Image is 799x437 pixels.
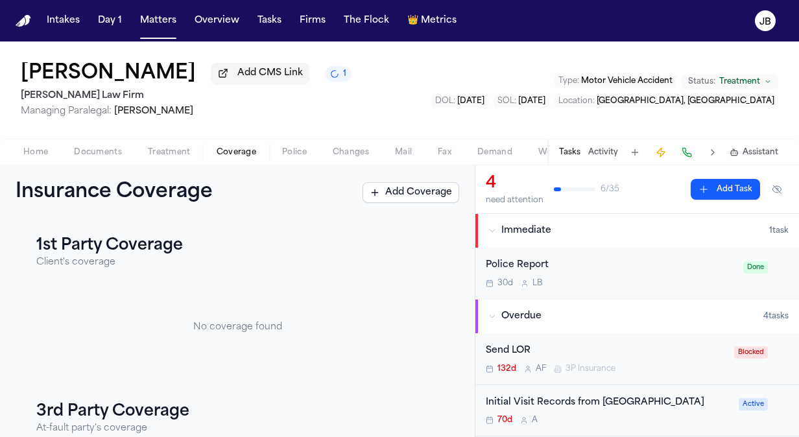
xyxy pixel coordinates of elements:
[363,182,459,203] button: Add Coverage
[93,9,127,32] button: Day 1
[566,364,615,374] span: 3P Insurance
[743,261,768,274] span: Done
[765,179,789,200] button: Hide completed tasks (⌘⇧H)
[597,97,774,105] span: [GEOGRAPHIC_DATA], [GEOGRAPHIC_DATA]
[23,147,48,158] span: Home
[343,69,346,79] span: 1
[294,9,331,32] button: Firms
[21,62,196,86] button: Edit matter name
[518,97,545,105] span: [DATE]
[486,258,735,273] div: Police Report
[339,9,394,32] button: The Flock
[719,77,760,87] span: Treatment
[581,77,673,85] span: Motor Vehicle Accident
[36,256,438,269] p: Client's coverage
[407,14,418,27] span: crown
[555,75,676,88] button: Edit Type: Motor Vehicle Accident
[282,147,307,158] span: Police
[763,311,789,322] span: 4 task s
[237,67,303,80] span: Add CMS Link
[16,15,31,27] img: Finch Logo
[559,147,580,158] button: Tasks
[438,147,451,158] span: Fax
[536,364,546,374] span: A F
[743,147,778,158] span: Assistant
[652,143,670,161] button: Create Immediate Task
[217,147,256,158] span: Coverage
[16,181,241,204] h1: Insurance Coverage
[21,62,196,86] h1: [PERSON_NAME]
[588,147,618,158] button: Activity
[497,97,516,105] span: SOL :
[477,147,512,158] span: Demand
[494,95,549,108] button: Edit SOL: 2027-04-21
[486,344,726,359] div: Send LOR
[435,97,455,105] span: DOL :
[739,398,768,410] span: Active
[759,18,771,27] text: JB
[189,9,244,32] button: Overview
[333,147,369,158] span: Changes
[36,422,438,435] p: At-fault party's coverage
[538,147,588,158] span: Workspaces
[475,214,799,248] button: Immediate1task
[36,401,438,422] h3: 3rd Party Coverage
[42,9,85,32] button: Intakes
[475,300,799,333] button: Overdue4tasks
[688,77,715,87] span: Status:
[486,396,731,410] div: Initial Visit Records from [GEOGRAPHIC_DATA]
[601,184,619,195] span: 6 / 35
[682,74,778,89] button: Change status from Treatment
[769,226,789,236] span: 1 task
[497,415,512,425] span: 70d
[678,143,696,161] button: Make a Call
[325,66,352,82] button: 1 active task
[532,415,538,425] span: A
[74,147,122,158] span: Documents
[730,147,778,158] button: Assistant
[421,14,457,27] span: Metrics
[395,147,412,158] span: Mail
[501,224,551,237] span: Immediate
[252,9,287,32] button: Tasks
[211,63,309,84] button: Add CMS Link
[691,179,760,200] button: Add Task
[486,173,543,194] div: 4
[21,88,352,104] h2: [PERSON_NAME] Law Firm
[475,333,799,385] div: Open task: Send LOR
[475,248,799,299] div: Open task: Police Report
[114,106,193,116] span: [PERSON_NAME]
[626,143,644,161] button: Add Task
[532,278,543,289] span: L B
[497,278,513,289] span: 30d
[16,15,31,27] a: Home
[457,97,484,105] span: [DATE]
[21,106,112,116] span: Managing Paralegal:
[402,9,462,32] button: crownMetrics
[555,95,778,108] button: Edit Location: Dallas, TX
[486,195,543,206] div: need attention
[148,147,191,158] span: Treatment
[558,97,595,105] span: Location :
[135,9,182,32] button: Matters
[36,321,438,334] p: No coverage found
[734,346,768,359] span: Blocked
[501,310,542,323] span: Overdue
[558,77,579,85] span: Type :
[431,95,488,108] button: Edit DOL: 2025-04-21
[497,364,516,374] span: 132d
[475,385,799,437] div: Open task: Initial Visit Records from Charlton Methodist Hospital
[36,235,438,256] h3: 1st Party Coverage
